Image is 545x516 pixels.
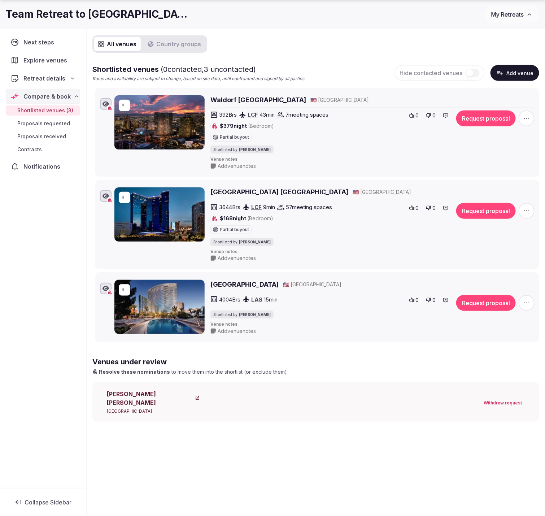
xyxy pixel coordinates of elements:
[6,131,80,142] a: Proposals received
[6,494,80,510] button: Collapse Sidebar
[23,92,71,101] span: Compare & book
[6,53,80,68] a: Explore venues
[456,295,516,311] button: Request proposal
[23,162,63,171] span: Notifications
[6,159,80,174] a: Notifications
[484,5,539,23] button: My Retreats
[6,105,80,116] a: Shortlisted venues (3)
[17,133,66,140] span: Proposals received
[6,144,80,155] a: Contracts
[17,120,70,127] span: Proposals requested
[456,110,516,126] button: Request proposal
[456,203,516,219] button: Request proposal
[25,499,71,506] span: Collapse Sidebar
[6,35,80,50] a: Next steps
[6,118,80,129] a: Proposals requested
[6,7,191,21] h1: Team Retreat to [GEOGRAPHIC_DATA]
[23,38,57,47] span: Next steps
[491,11,524,18] span: My Retreats
[23,56,70,65] span: Explore venues
[17,146,42,153] span: Contracts
[17,107,73,114] span: Shortlisted venues (3)
[23,74,65,83] span: Retreat details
